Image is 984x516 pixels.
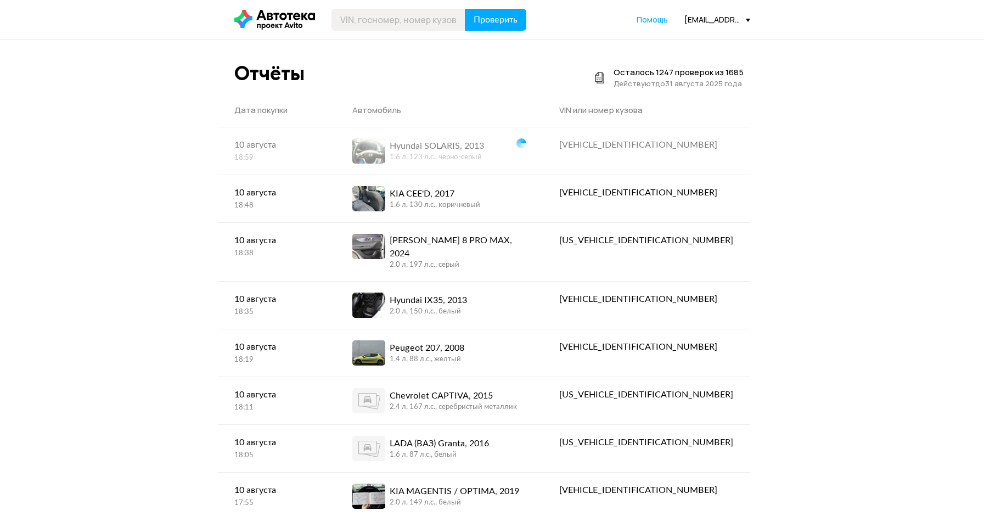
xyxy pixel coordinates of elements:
[684,14,750,25] div: [EMAIL_ADDRESS][DOMAIN_NAME]
[559,388,733,401] div: [US_VEHICLE_IDENTIFICATION_NUMBER]
[559,234,733,247] div: [US_VEHICLE_IDENTIFICATION_NUMBER]
[390,389,517,402] div: Chevrolet CAPTIVA, 2015
[543,282,750,317] a: [VEHICLE_IDENTIFICATION_NUMBER]
[390,341,464,355] div: Peugeot 207, 2008
[234,403,320,413] div: 18:11
[234,186,320,199] div: 10 августа
[336,329,543,377] a: Peugeot 207, 20081.4 л, 88 л.c., желтый
[218,377,336,424] a: 10 августа18:11
[390,450,489,460] div: 1.6 л, 87 л.c., белый
[234,153,320,163] div: 18:59
[390,139,484,153] div: Hyundai SOLARIS, 2013
[234,201,320,211] div: 18:48
[390,485,519,498] div: KIA MAGENTIS / OPTIMA, 2019
[336,175,543,222] a: KIA CEE'D, 20171.6 л, 130 л.c., коричневый
[336,425,543,472] a: LADA (ВАЗ) Granta, 20161.6 л, 87 л.c., белый
[614,78,744,89] div: Действуют до 31 августа 2025 года
[543,329,750,364] a: [VEHICLE_IDENTIFICATION_NUMBER]
[218,223,336,270] a: 10 августа18:38
[543,473,750,508] a: [VEHICLE_IDENTIFICATION_NUMBER]
[637,14,668,25] a: Помощь
[218,329,336,376] a: 10 августа18:19
[559,293,733,306] div: [VEHICLE_IDENTIFICATION_NUMBER]
[234,436,320,449] div: 10 августа
[390,234,526,260] div: [PERSON_NAME] 8 PRO MAX, 2024
[559,340,733,354] div: [VEHICLE_IDENTIFICATION_NUMBER]
[234,234,320,247] div: 10 августа
[543,377,750,412] a: [US_VEHICLE_IDENTIFICATION_NUMBER]
[559,105,733,116] div: VIN или номер кузова
[465,9,526,31] button: Проверить
[390,498,519,508] div: 2.0 л, 149 л.c., белый
[559,138,733,152] div: [VEHICLE_IDENTIFICATION_NUMBER]
[352,105,526,116] div: Автомобиль
[390,294,467,307] div: Hyundai IX35, 2013
[331,9,465,31] input: VIN, госномер, номер кузова
[234,61,305,85] div: Отчёты
[234,105,320,116] div: Дата покупки
[234,355,320,365] div: 18:19
[390,355,464,364] div: 1.4 л, 88 л.c., желтый
[234,498,320,508] div: 17:55
[614,67,744,78] div: Осталось 1247 проверок из 1685
[234,307,320,317] div: 18:35
[234,138,320,152] div: 10 августа
[234,451,320,461] div: 18:05
[234,293,320,306] div: 10 августа
[390,200,480,210] div: 1.6 л, 130 л.c., коричневый
[336,282,543,329] a: Hyundai IX35, 20132.0 л, 150 л.c., белый
[390,153,484,162] div: 1.6 л, 123 л.c., черно-серый
[218,175,336,222] a: 10 августа18:48
[336,377,543,424] a: Chevrolet CAPTIVA, 20152.4 л, 167 л.c., серебристый металлик
[234,484,320,497] div: 10 августа
[559,186,733,199] div: [VEHICLE_IDENTIFICATION_NUMBER]
[390,260,526,270] div: 2.0 л, 197 л.c., серый
[336,223,543,281] a: [PERSON_NAME] 8 PRO MAX, 20242.0 л, 197 л.c., серый
[390,307,467,317] div: 2.0 л, 150 л.c., белый
[390,402,517,412] div: 2.4 л, 167 л.c., серебристый металлик
[234,249,320,259] div: 18:38
[543,223,750,258] a: [US_VEHICLE_IDENTIFICATION_NUMBER]
[559,436,733,449] div: [US_VEHICLE_IDENTIFICATION_NUMBER]
[234,340,320,354] div: 10 августа
[543,175,750,210] a: [VEHICLE_IDENTIFICATION_NUMBER]
[474,15,518,24] span: Проверить
[218,282,336,328] a: 10 августа18:35
[218,425,336,472] a: 10 августа18:05
[559,484,733,497] div: [VEHICLE_IDENTIFICATION_NUMBER]
[390,437,489,450] div: LADA (ВАЗ) Granta, 2016
[390,187,480,200] div: KIA CEE'D, 2017
[543,425,750,460] a: [US_VEHICLE_IDENTIFICATION_NUMBER]
[234,388,320,401] div: 10 августа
